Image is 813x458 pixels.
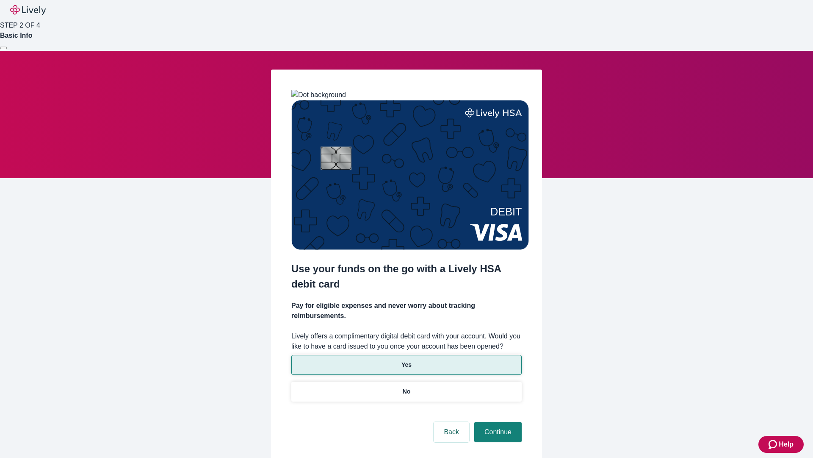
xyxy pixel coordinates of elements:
[769,439,779,450] svg: Zendesk support icon
[474,422,522,442] button: Continue
[291,355,522,375] button: Yes
[10,5,46,15] img: Lively
[291,90,346,100] img: Dot background
[434,422,469,442] button: Back
[291,331,522,352] label: Lively offers a complimentary digital debit card with your account. Would you like to have a card...
[779,439,794,450] span: Help
[291,382,522,402] button: No
[291,100,529,250] img: Debit card
[403,387,411,396] p: No
[291,261,522,292] h2: Use your funds on the go with a Lively HSA debit card
[291,301,522,321] h4: Pay for eligible expenses and never worry about tracking reimbursements.
[401,360,412,369] p: Yes
[758,436,804,453] button: Zendesk support iconHelp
